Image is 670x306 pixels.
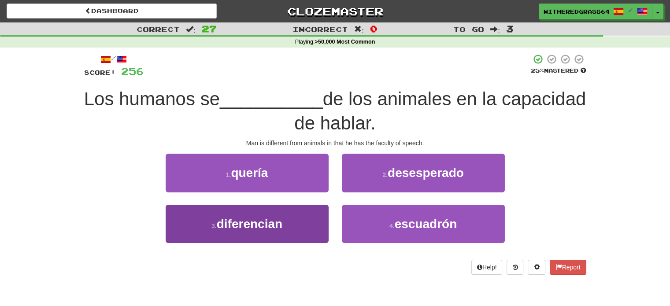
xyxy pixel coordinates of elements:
[370,23,378,34] span: 0
[531,67,586,75] div: Mastered
[220,88,323,109] span: __________
[382,171,388,178] small: 2 .
[84,54,144,65] div: /
[137,25,180,33] span: Correct
[550,260,586,275] button: Report
[342,154,505,192] button: 2.desesperado
[84,69,116,76] span: Score:
[84,88,220,109] span: Los humanos se
[217,217,282,231] span: diferencian
[389,222,395,229] small: 4 .
[230,4,440,19] a: Clozemaster
[506,23,514,34] span: 3
[231,166,268,180] span: quería
[507,260,523,275] button: Round history (alt+y)
[395,217,457,231] span: escuadrón
[490,26,500,33] span: :
[628,7,633,13] span: /
[211,222,217,229] small: 3 .
[166,205,329,243] button: 3.diferencian
[471,260,503,275] button: Help!
[539,4,652,19] a: WitheredGrass6488 /
[7,4,217,18] a: Dashboard
[531,67,544,74] span: 25 %
[202,23,217,34] span: 27
[166,154,329,192] button: 1.quería
[388,166,464,180] span: desesperado
[186,26,196,33] span: :
[292,25,348,33] span: Incorrect
[294,88,586,133] span: de los animales en la capacidad de hablar.
[121,66,144,77] span: 256
[453,25,484,33] span: To go
[315,39,375,45] strong: >50,000 Most Common
[226,171,231,178] small: 1 .
[354,26,364,33] span: :
[544,7,609,15] span: WitheredGrass6488
[342,205,505,243] button: 4.escuadrón
[84,139,586,147] div: Man is different from animals in that he has the faculty of speech.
